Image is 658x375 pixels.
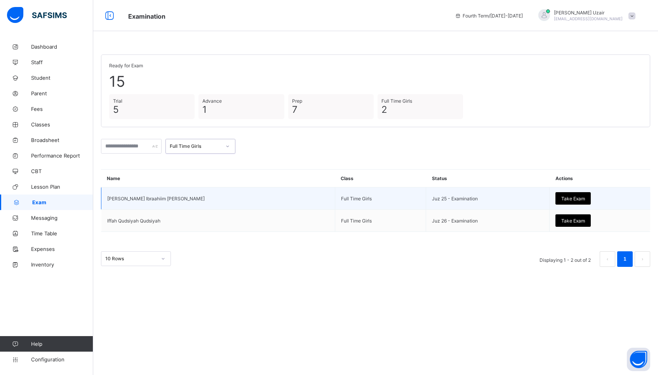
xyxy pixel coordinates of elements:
[31,121,93,128] span: Classes
[31,230,93,237] span: Time Table
[600,251,615,267] li: 上一页
[31,356,93,363] span: Configuration
[554,16,623,21] span: [EMAIL_ADDRESS][DOMAIN_NAME]
[170,144,221,149] div: Full Time Girls
[561,218,585,224] span: Take Exam
[101,170,335,187] th: Name
[31,341,93,347] span: Help
[31,90,93,96] span: Parent
[335,187,426,210] td: Full Time Girls
[31,44,93,50] span: Dashboard
[31,261,93,268] span: Inventory
[381,98,459,104] span: Full Time Girls
[292,98,370,104] span: Prep
[561,196,585,202] span: Take Exam
[31,137,93,143] span: Broadsheet
[600,251,615,267] button: prev page
[31,168,93,174] span: CBT
[31,184,93,190] span: Lesson Plan
[426,210,550,232] td: Juz 26 - Examination
[101,187,335,210] td: [PERSON_NAME] Ibraahiim [PERSON_NAME]
[105,256,157,262] div: 10 Rows
[635,251,650,267] li: 下一页
[31,246,93,252] span: Expenses
[550,170,650,187] th: Actions
[635,251,650,267] button: next page
[31,106,93,112] span: Fees
[128,12,165,20] span: Examination
[381,104,459,115] span: 2
[202,98,280,104] span: Advance
[7,7,67,23] img: safsims
[109,72,642,90] span: 15
[113,104,191,115] span: 5
[335,170,426,187] th: Class
[113,98,191,104] span: Trial
[32,199,93,205] span: Exam
[534,251,597,267] li: Displaying 1 - 2 out of 2
[31,75,93,81] span: Student
[31,215,93,221] span: Messaging
[617,251,633,267] li: 1
[455,13,523,19] span: session/term information
[627,348,650,371] button: Open asap
[531,9,639,22] div: SheikhUzair
[554,10,623,16] span: [PERSON_NAME] Uzair
[292,104,370,115] span: 7
[202,104,280,115] span: 1
[101,210,335,232] td: Iffah Qudsiyah Qudsiyah
[426,170,550,187] th: Status
[621,254,628,264] a: 1
[109,63,642,68] span: Ready for Exam
[335,210,426,232] td: Full Time Girls
[31,59,93,65] span: Staff
[426,187,550,210] td: Juz 25 - Examination
[31,152,93,159] span: Performance Report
